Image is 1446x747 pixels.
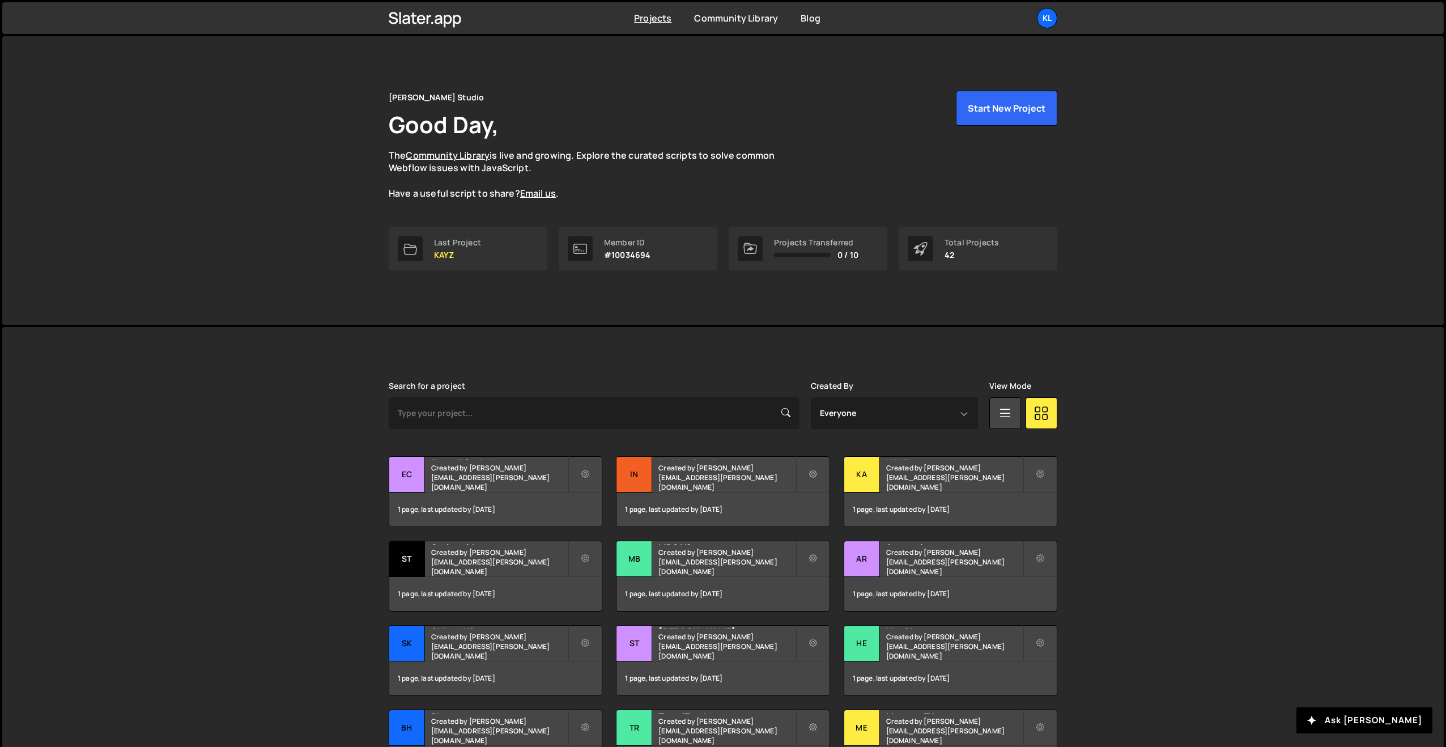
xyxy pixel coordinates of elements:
[658,632,795,661] small: Created by [PERSON_NAME][EMAIL_ADDRESS][PERSON_NAME][DOMAIN_NAME]
[774,238,858,247] div: Projects Transferred
[434,238,481,247] div: Last Project
[616,661,829,695] div: 1 page, last updated by [DATE]
[431,457,568,460] h2: Ecom Révolution
[989,381,1031,391] label: View Mode
[616,541,652,577] div: MB
[616,710,652,746] div: Tr
[604,251,650,260] p: #10034694
[431,632,568,661] small: Created by [PERSON_NAME][EMAIL_ADDRESS][PERSON_NAME][DOMAIN_NAME]
[389,109,499,140] h1: Good Day,
[389,381,465,391] label: Search for a project
[616,457,652,493] div: In
[844,457,880,493] div: KA
[520,187,556,200] a: Email us
[844,493,1057,527] div: 1 page, last updated by [DATE]
[811,381,854,391] label: Created By
[431,626,568,629] h2: Skiveo V2
[431,716,568,745] small: Created by [PERSON_NAME][EMAIL_ADDRESS][PERSON_NAME][DOMAIN_NAME]
[844,710,880,746] div: Me
[389,710,425,746] div: Bh
[389,541,602,612] a: St Styleguide Created by [PERSON_NAME][EMAIL_ADDRESS][PERSON_NAME][DOMAIN_NAME] 1 page, last upda...
[1037,8,1057,28] a: Kl
[1296,707,1432,733] button: Ask [PERSON_NAME]
[434,251,481,260] p: KAYZ
[389,227,547,270] a: Last Project KAYZ
[389,149,797,200] p: The is live and growing. Explore the curated scripts to solve common Webflow issues with JavaScri...
[616,577,829,611] div: 1 page, last updated by [DATE]
[431,547,568,576] small: Created by [PERSON_NAME][EMAIL_ADDRESS][PERSON_NAME][DOMAIN_NAME]
[658,716,795,745] small: Created by [PERSON_NAME][EMAIL_ADDRESS][PERSON_NAME][DOMAIN_NAME]
[389,91,484,104] div: [PERSON_NAME] Studio
[431,463,568,492] small: Created by [PERSON_NAME][EMAIL_ADDRESS][PERSON_NAME][DOMAIN_NAME]
[844,626,880,661] div: He
[844,541,1057,612] a: Ar Arntreal Created by [PERSON_NAME][EMAIL_ADDRESS][PERSON_NAME][DOMAIN_NAME] 1 page, last update...
[431,710,568,714] h2: Bhunter
[886,457,1023,460] h2: KAYZ
[844,456,1057,527] a: KA KAYZ Created by [PERSON_NAME][EMAIL_ADDRESS][PERSON_NAME][DOMAIN_NAME] 1 page, last updated by...
[956,91,1057,126] button: Start New Project
[389,456,602,527] a: Ec Ecom Révolution Created by [PERSON_NAME][EMAIL_ADDRESS][PERSON_NAME][DOMAIN_NAME] 1 page, last...
[616,456,830,527] a: In Insider Gestion Created by [PERSON_NAME][EMAIL_ADDRESS][PERSON_NAME][DOMAIN_NAME] 1 page, last...
[945,251,999,260] p: 42
[844,541,880,577] div: Ar
[389,661,602,695] div: 1 page, last updated by [DATE]
[658,710,795,714] h2: TrendTrack
[658,547,795,576] small: Created by [PERSON_NAME][EMAIL_ADDRESS][PERSON_NAME][DOMAIN_NAME]
[604,238,650,247] div: Member ID
[406,149,490,162] a: Community Library
[886,541,1023,545] h2: Arntreal
[658,463,795,492] small: Created by [PERSON_NAME][EMAIL_ADDRESS][PERSON_NAME][DOMAIN_NAME]
[658,541,795,545] h2: MBS V2
[658,626,795,629] h2: [PERSON_NAME]
[616,625,830,696] a: St [PERSON_NAME] Created by [PERSON_NAME][EMAIL_ADDRESS][PERSON_NAME][DOMAIN_NAME] 1 page, last u...
[431,541,568,545] h2: Styleguide
[945,238,999,247] div: Total Projects
[389,397,799,429] input: Type your project...
[886,716,1023,745] small: Created by [PERSON_NAME][EMAIL_ADDRESS][PERSON_NAME][DOMAIN_NAME]
[616,626,652,661] div: St
[389,457,425,493] div: Ec
[634,12,671,24] a: Projects
[844,661,1057,695] div: 1 page, last updated by [DATE]
[658,457,795,460] h2: Insider Gestion
[886,547,1023,576] small: Created by [PERSON_NAME][EMAIL_ADDRESS][PERSON_NAME][DOMAIN_NAME]
[389,577,602,611] div: 1 page, last updated by [DATE]
[801,12,820,24] a: Blog
[844,577,1057,611] div: 1 page, last updated by [DATE]
[886,632,1023,661] small: Created by [PERSON_NAME][EMAIL_ADDRESS][PERSON_NAME][DOMAIN_NAME]
[886,626,1023,629] h2: HeySimon
[616,493,829,527] div: 1 page, last updated by [DATE]
[886,463,1023,492] small: Created by [PERSON_NAME][EMAIL_ADDRESS][PERSON_NAME][DOMAIN_NAME]
[389,626,425,661] div: Sk
[389,625,602,696] a: Sk Skiveo V2 Created by [PERSON_NAME][EMAIL_ADDRESS][PERSON_NAME][DOMAIN_NAME] 1 page, last updat...
[694,12,778,24] a: Community Library
[837,251,858,260] span: 0 / 10
[616,541,830,612] a: MB MBS V2 Created by [PERSON_NAME][EMAIL_ADDRESS][PERSON_NAME][DOMAIN_NAME] 1 page, last updated ...
[844,625,1057,696] a: He HeySimon Created by [PERSON_NAME][EMAIL_ADDRESS][PERSON_NAME][DOMAIN_NAME] 1 page, last update...
[389,493,602,527] div: 1 page, last updated by [DATE]
[886,710,1023,714] h2: MercureFX
[389,541,425,577] div: St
